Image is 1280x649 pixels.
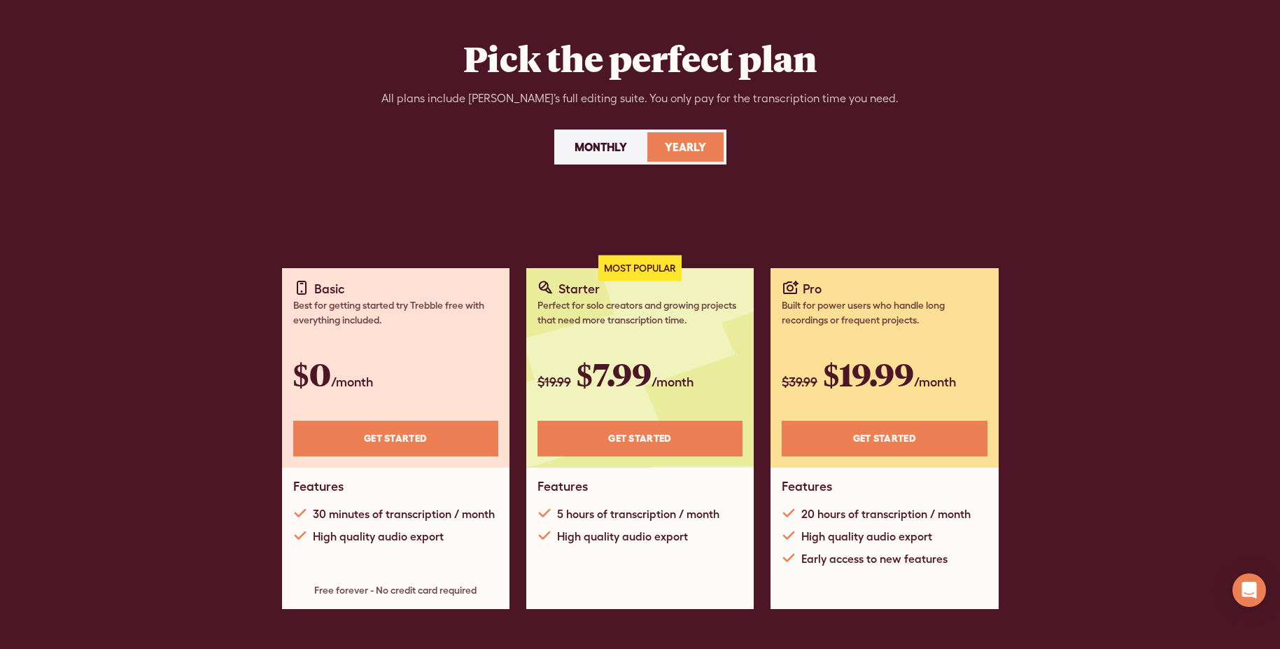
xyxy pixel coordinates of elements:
a: Get STARTED [782,421,987,456]
span: /month [914,375,956,389]
div: High quality audio export [313,528,444,545]
div: Built for power users who handle long recordings or frequent projects. [782,298,987,328]
h1: Features [537,479,588,494]
div: Most Popular [598,256,682,281]
span: $19.99 [537,375,571,389]
div: Yearly [665,139,706,155]
span: $39.99 [782,375,817,389]
div: All plans include [PERSON_NAME]’s full editing suite. You only pay for the transcription time you... [381,90,899,107]
h1: Features [293,479,344,494]
span: $7.99 [577,353,652,395]
span: $19.99 [823,353,914,395]
span: $0 [293,353,331,395]
div: High quality audio export [557,528,688,545]
a: Monthly [557,132,645,162]
div: 5 hours of transcription / month [557,505,719,522]
span: /month [652,375,694,389]
h2: Pick the perfect plan [463,37,817,79]
div: Pro [803,279,822,298]
div: Free forever - No credit card required [293,583,498,598]
a: Get STARTED [293,421,498,456]
div: Early access to new features [801,550,948,567]
div: Perfect for solo creators and growing projects that need more transcription time. [537,298,743,328]
div: Best for getting started try Trebble free with everything included. [293,298,498,328]
h1: Features [782,479,832,494]
div: Open Intercom Messenger [1232,573,1266,607]
a: Get STARTED [537,421,743,456]
a: Yearly [647,132,724,162]
div: 30 minutes of transcription / month [313,505,495,522]
div: Basic [314,279,345,298]
div: High quality audio export [801,528,932,545]
div: 20 hours of transcription / month [801,505,971,522]
span: /month [331,375,373,389]
div: Monthly [575,139,627,155]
